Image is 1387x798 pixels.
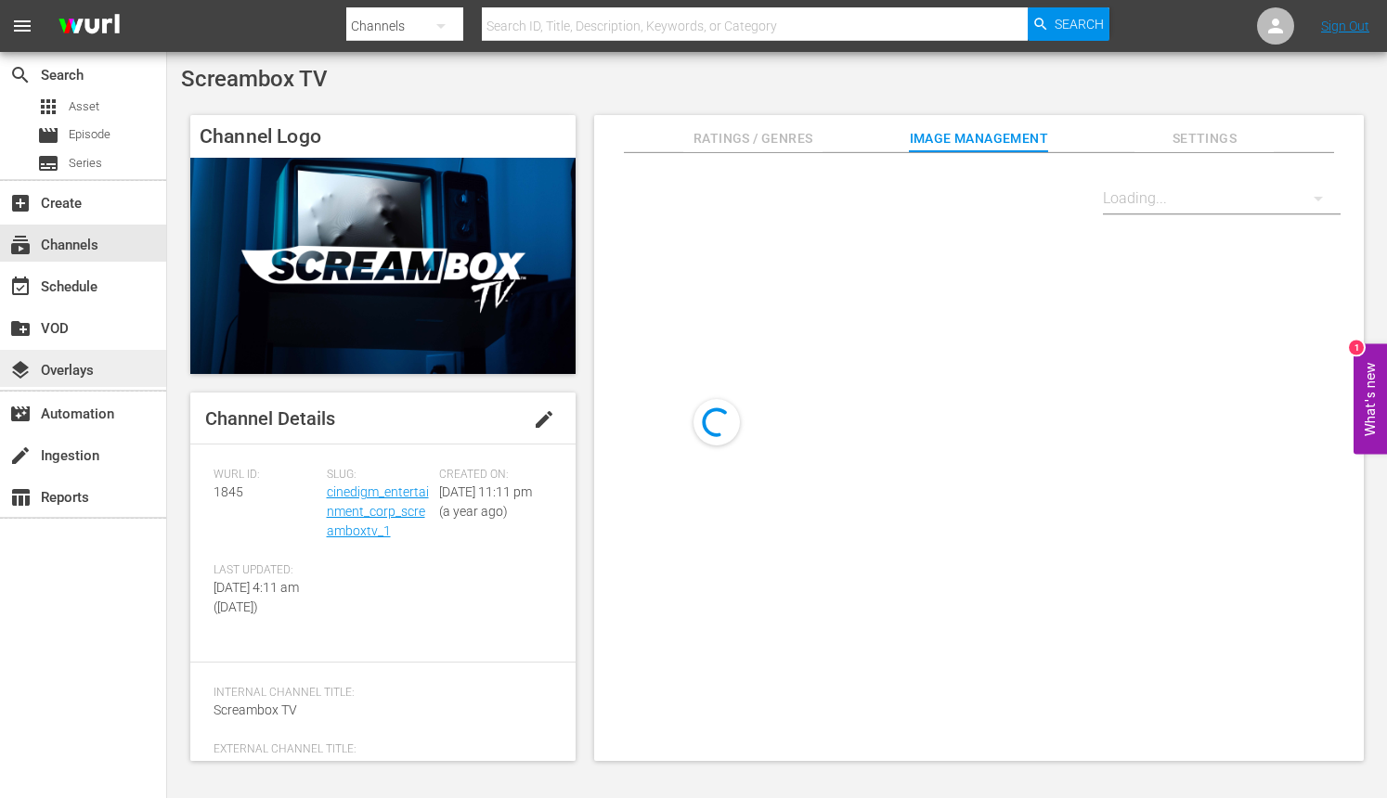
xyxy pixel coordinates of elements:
button: Open Feedback Widget [1354,344,1387,455]
span: Screambox TV [214,759,297,774]
span: Reports [9,486,32,508]
span: Asset [69,97,99,116]
span: Search [1055,7,1104,41]
img: Screambox TV [190,158,576,374]
span: Screambox TV [214,702,297,717]
span: Channels [9,234,32,256]
span: Screambox TV [181,66,328,92]
span: menu [11,15,33,37]
span: Image Management [909,127,1048,150]
span: Ingestion [9,444,32,467]
button: Search [1028,7,1109,41]
span: Series [69,154,102,173]
span: Search [9,64,32,86]
span: Last Updated: [214,563,318,578]
span: Channel Details [205,407,335,430]
div: 1 [1349,341,1364,355]
span: Automation [9,403,32,425]
span: [DATE] 11:11 pm (a year ago) [439,484,532,519]
span: Create [9,192,32,214]
span: Settings [1134,127,1274,150]
span: Internal Channel Title: [214,686,543,701]
span: Series [37,152,59,174]
button: edit [522,397,566,442]
span: Slug: [327,468,431,483]
span: Episode [69,125,110,144]
span: Ratings / Genres [683,127,823,150]
span: Overlays [9,359,32,381]
a: cinedigm_entertainment_corp_screamboxtv_1 [327,484,429,538]
span: 1845 [214,484,243,499]
span: Created On: [439,468,543,483]
span: Wurl ID: [214,468,318,483]
img: ans4CAIJ8jUAAAAAAAAAAAAAAAAAAAAAAAAgQb4GAAAAAAAAAAAAAAAAAAAAAAAAJMjXAAAAAAAAAAAAAAAAAAAAAAAAgAT5G... [45,5,134,48]
span: edit [533,408,555,431]
a: Sign Out [1321,19,1369,33]
span: VOD [9,317,32,340]
span: Asset [37,96,59,118]
span: Episode [37,124,59,147]
span: Schedule [9,276,32,298]
span: External Channel Title: [214,742,543,757]
span: [DATE] 4:11 am ([DATE]) [214,580,299,614]
h4: Channel Logo [190,115,576,158]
